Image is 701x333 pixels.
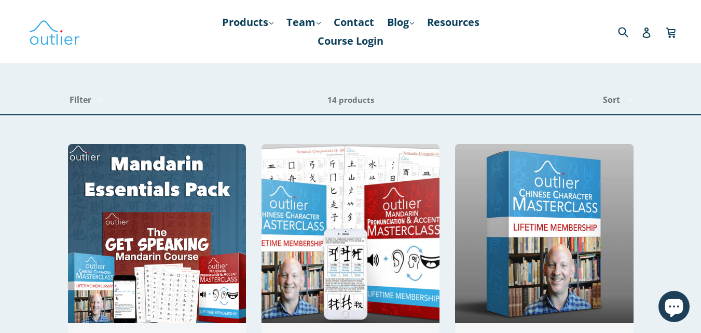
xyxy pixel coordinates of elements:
[655,291,693,325] inbox-online-store-chat: Shopify online store chat
[328,13,379,32] a: Contact
[68,144,246,323] img: Mandarin Essentials Pack
[217,13,279,32] a: Products
[422,13,485,32] a: Resources
[455,144,633,323] img: Outlier Chinese Character Masterclass Outlier Linguistics
[281,13,326,32] a: Team
[29,17,80,47] img: Outlier Linguistics
[262,144,439,323] img: Chinese Total Package Outlier Linguistics
[327,95,374,105] span: 14 products
[312,32,389,50] a: Course Login
[382,13,419,32] a: Blog
[615,21,644,42] input: Search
